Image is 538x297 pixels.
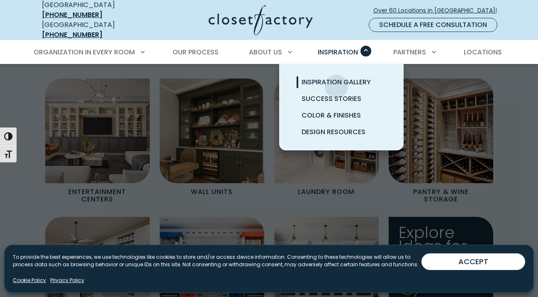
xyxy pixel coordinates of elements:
[393,47,426,57] span: Partners
[28,41,511,64] nav: Primary Menu
[373,6,504,15] span: Over 60 Locations in [GEOGRAPHIC_DATA]!
[302,127,365,137] span: Design Resources
[369,18,497,32] a: Schedule a Free Consultation
[50,277,84,284] a: Privacy Policy
[279,64,404,150] ul: Inspiration submenu
[42,30,102,39] a: [PHONE_NUMBER]
[302,77,371,87] span: Inspiration Gallery
[318,47,358,57] span: Inspiration
[464,47,502,57] span: Locations
[209,5,313,35] img: Closet Factory Logo
[421,253,525,270] button: ACCEPT
[34,47,135,57] span: Organization in Every Room
[42,20,144,40] div: [GEOGRAPHIC_DATA]
[302,94,361,103] span: Success Stories
[13,277,46,284] a: Cookie Policy
[13,253,421,268] p: To provide the best experiences, we use technologies like cookies to store and/or access device i...
[173,47,219,57] span: Our Process
[249,47,282,57] span: About Us
[42,10,102,20] a: [PHONE_NUMBER]
[373,3,504,18] a: Over 60 Locations in [GEOGRAPHIC_DATA]!
[302,110,361,120] span: Color & Finishes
